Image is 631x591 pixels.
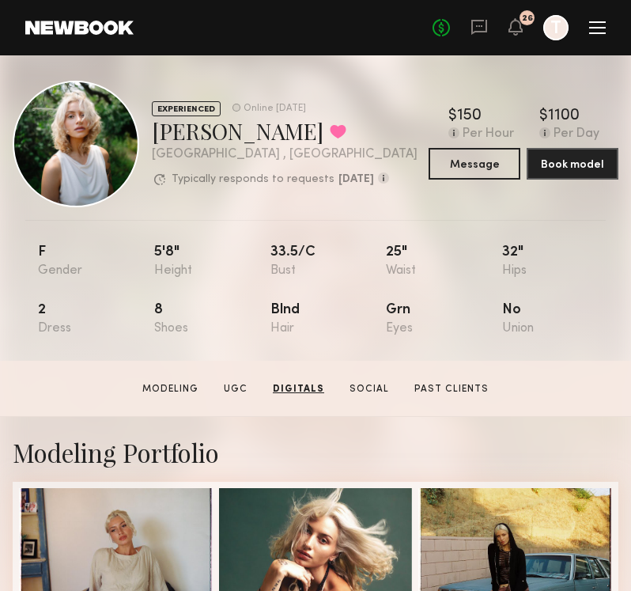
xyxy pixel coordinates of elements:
div: [GEOGRAPHIC_DATA] , [GEOGRAPHIC_DATA] [152,148,418,161]
a: Modeling [136,382,205,396]
b: [DATE] [338,174,374,185]
p: Typically responds to requests [172,174,334,185]
div: $ [539,108,548,124]
div: 8 [154,303,270,335]
button: Book model [527,148,618,180]
div: 5'8" [154,245,270,278]
div: Grn [386,303,502,335]
div: Online [DATE] [244,104,306,114]
div: 25" [386,245,502,278]
div: $ [448,108,457,124]
div: 1100 [548,108,580,124]
a: Digitals [266,382,331,396]
div: [PERSON_NAME] [152,116,418,146]
div: 32" [502,245,618,278]
button: Message [429,148,520,180]
a: Social [343,382,395,396]
div: Blnd [270,303,387,335]
div: Per Hour [463,127,514,142]
div: Modeling Portfolio [13,436,618,469]
div: 150 [457,108,482,124]
div: 26 [522,14,533,23]
div: EXPERIENCED [152,101,221,116]
div: No [502,303,618,335]
div: 33.5/c [270,245,387,278]
div: 2 [38,303,154,335]
a: T [543,15,569,40]
a: Past Clients [408,382,495,396]
div: Per Day [554,127,599,142]
div: F [38,245,154,278]
a: UGC [217,382,254,396]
